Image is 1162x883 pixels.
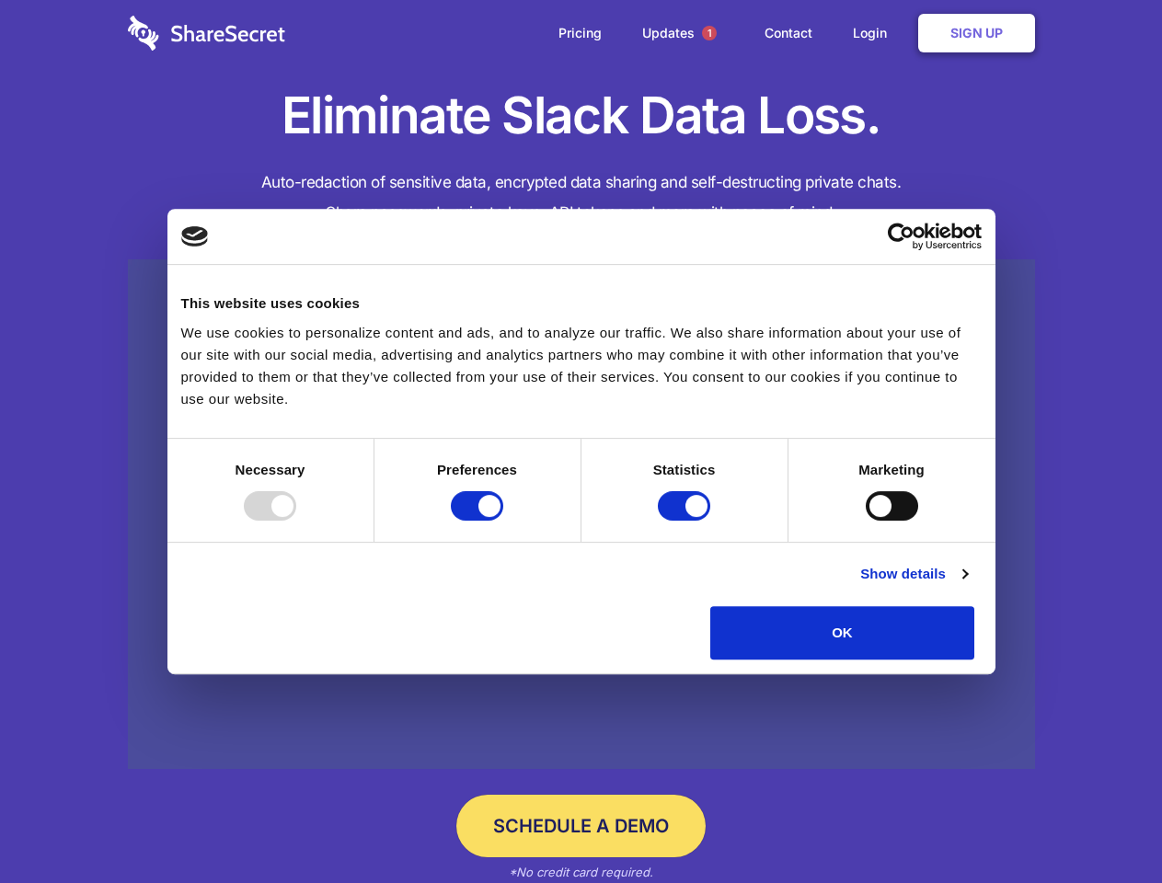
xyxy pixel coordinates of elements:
div: We use cookies to personalize content and ads, and to analyze our traffic. We also share informat... [181,322,982,410]
a: Sign Up [918,14,1035,52]
img: logo [181,226,209,247]
em: *No credit card required. [509,865,653,879]
h4: Auto-redaction of sensitive data, encrypted data sharing and self-destructing private chats. Shar... [128,167,1035,228]
strong: Necessary [236,462,305,477]
a: Login [834,5,915,62]
a: Schedule a Demo [456,795,706,857]
button: OK [710,606,974,659]
a: Wistia video thumbnail [128,259,1035,770]
strong: Preferences [437,462,517,477]
div: This website uses cookies [181,292,982,315]
h1: Eliminate Slack Data Loss. [128,83,1035,149]
a: Pricing [540,5,620,62]
a: Usercentrics Cookiebot - opens in a new window [821,223,982,250]
strong: Statistics [653,462,716,477]
img: logo-wordmark-white-trans-d4663122ce5f474addd5e946df7df03e33cb6a1c49d2221995e7729f52c070b2.svg [128,16,285,51]
a: Show details [860,563,967,585]
strong: Marketing [858,462,925,477]
span: 1 [702,26,717,40]
a: Contact [746,5,831,62]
